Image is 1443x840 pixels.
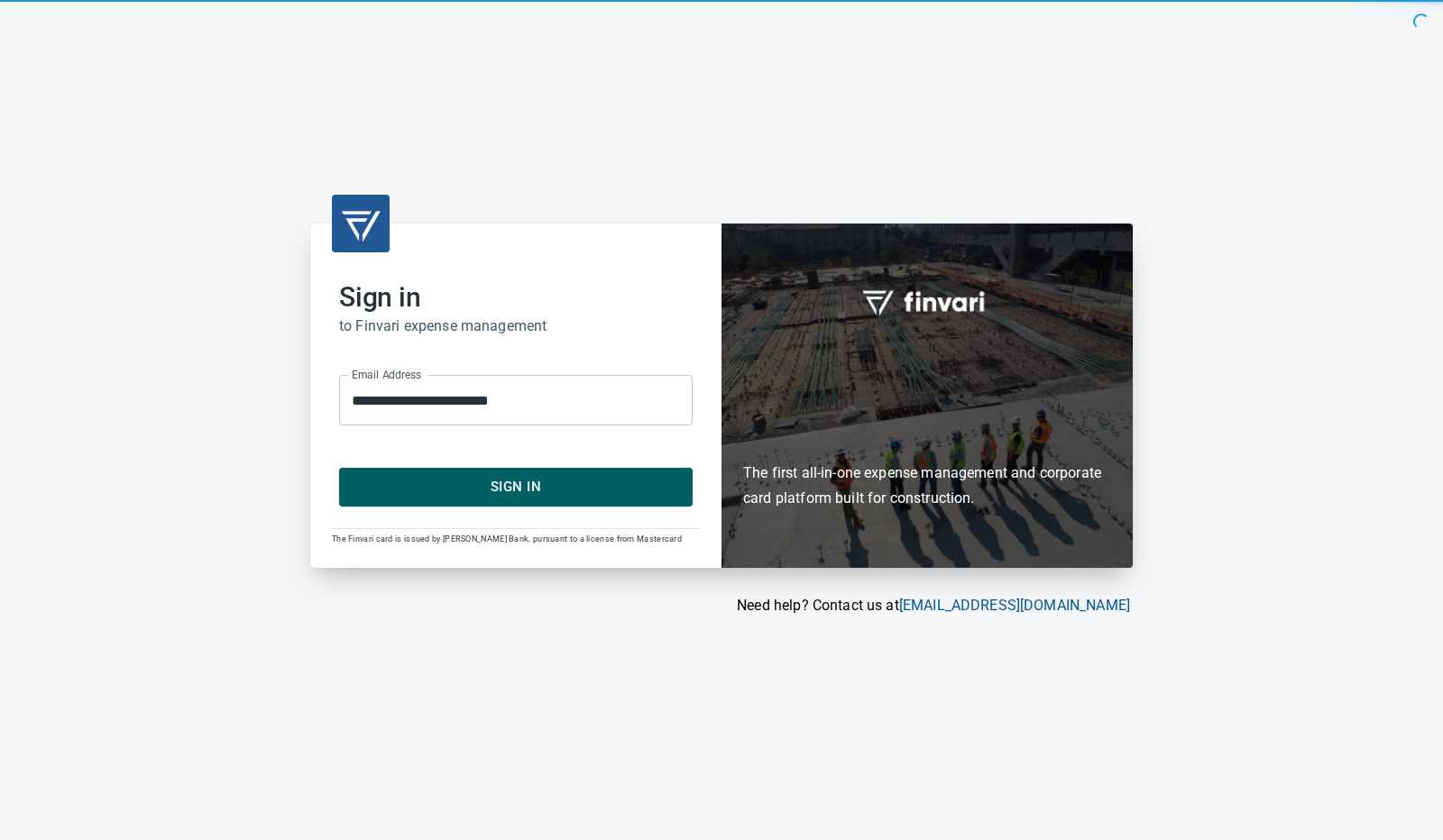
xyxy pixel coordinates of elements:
[339,314,693,339] h6: to Finvari expense management
[859,280,995,322] img: fullword_logo_white.png
[310,595,1130,616] p: Need help? Contact us at
[359,475,673,498] span: Sign In
[721,224,1133,567] div: Finvari
[339,281,693,314] h2: Sign in
[899,597,1130,614] a: [EMAIL_ADDRESS][DOMAIN_NAME]
[743,356,1111,511] h6: The first all-in-one expense management and corporate card platform built for construction.
[339,468,693,506] button: Sign In
[339,202,382,245] img: transparent_logo.png
[332,534,682,543] span: The Finvari card is issued by [PERSON_NAME] Bank, pursuant to a license from Mastercard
